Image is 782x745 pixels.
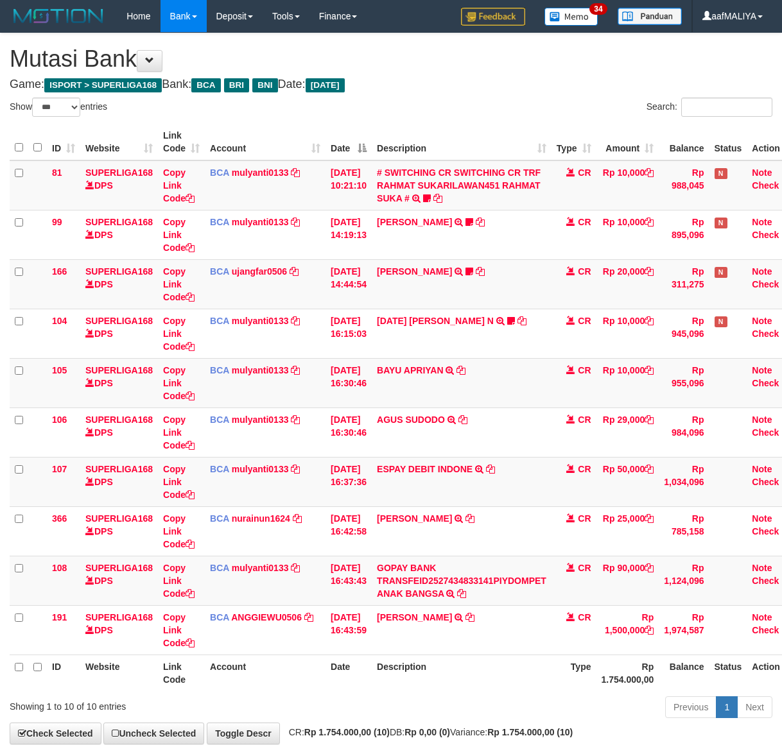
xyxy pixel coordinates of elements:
[377,316,494,326] a: [DATE] [PERSON_NAME] N
[163,316,195,352] a: Copy Link Code
[252,78,277,92] span: BNI
[457,588,466,599] a: Copy GOPAY BANK TRANSFEID2527434833141PIYDOMPET ANAK BANGSA to clipboard
[52,563,67,573] span: 108
[752,427,779,438] a: Check
[752,576,779,586] a: Check
[232,464,289,474] a: mulyanti0133
[326,124,372,160] th: Date: activate to sort column descending
[752,266,772,277] a: Note
[210,217,229,227] span: BCA
[715,316,727,327] span: Has Note
[80,506,158,556] td: DPS
[10,46,772,72] h1: Mutasi Bank
[752,464,772,474] a: Note
[47,124,80,160] th: ID: activate to sort column ascending
[377,415,445,425] a: AGUS SUDODO
[377,612,452,622] a: [PERSON_NAME]
[709,655,747,691] th: Status
[752,526,779,536] a: Check
[326,160,372,210] td: [DATE] 10:21:10
[596,407,659,457] td: Rp 29,000
[80,259,158,309] td: DPS
[487,727,573,737] strong: Rp 1.754.000,00 (10)
[10,695,317,713] div: Showing 1 to 10 of 10 entries
[291,415,300,425] a: Copy mulyanti0133 to clipboard
[659,655,709,691] th: Balance
[578,464,591,474] span: CR
[578,365,591,375] span: CR
[231,612,302,622] a: ANGGIEWU0506
[10,78,772,91] h4: Game: Bank: Date:
[377,266,452,277] a: [PERSON_NAME]
[80,457,158,506] td: DPS
[80,556,158,605] td: DPS
[709,124,747,160] th: Status
[645,563,654,573] a: Copy Rp 90,000 to clipboard
[85,266,153,277] a: SUPERLIGA168
[210,513,229,524] span: BCA
[10,723,101,744] a: Check Selected
[85,316,153,326] a: SUPERLIGA168
[659,556,709,605] td: Rp 1,124,096
[659,309,709,358] td: Rp 945,096
[752,378,779,388] a: Check
[291,316,300,326] a: Copy mulyanti0133 to clipboard
[377,365,443,375] a: BAYU APRIYAN
[80,309,158,358] td: DPS
[326,358,372,407] td: [DATE] 16:30:46
[304,612,313,622] a: Copy ANGGIEWU0506 to clipboard
[465,612,474,622] a: Copy HANRY PRAWIRA to clipboard
[476,217,485,227] a: Copy MUHAMMAD REZA to clipboard
[224,78,249,92] span: BRI
[85,563,153,573] a: SUPERLIGA168
[461,8,525,26] img: Feedback.jpg
[85,464,153,474] a: SUPERLIGA168
[737,696,772,718] a: Next
[210,365,229,375] span: BCA
[232,217,289,227] a: mulyanti0133
[10,98,107,117] label: Show entries
[647,98,772,117] label: Search:
[232,415,289,425] a: mulyanti0133
[752,217,772,227] a: Note
[645,513,654,524] a: Copy Rp 25,000 to clipboard
[596,457,659,506] td: Rp 50,000
[659,124,709,160] th: Balance
[665,696,717,718] a: Previous
[596,556,659,605] td: Rp 90,000
[210,415,229,425] span: BCA
[596,605,659,655] td: Rp 1,500,000
[232,513,290,524] a: nurainun1624
[52,167,62,178] span: 81
[517,316,526,326] a: Copy ZUL FIRMAN N to clipboard
[163,464,195,500] a: Copy Link Code
[232,167,289,178] a: mulyanti0133
[80,407,158,457] td: DPS
[681,98,772,117] input: Search:
[645,266,654,277] a: Copy Rp 20,000 to clipboard
[85,612,153,622] a: SUPERLIGA168
[52,415,67,425] span: 106
[85,365,153,375] a: SUPERLIGA168
[645,217,654,227] a: Copy Rp 10,000 to clipboard
[291,167,300,178] a: Copy mulyanti0133 to clipboard
[552,124,596,160] th: Type: activate to sort column ascending
[80,210,158,259] td: DPS
[10,6,107,26] img: MOTION_logo.png
[207,723,280,744] a: Toggle Descr
[752,329,779,339] a: Check
[52,217,62,227] span: 99
[578,316,591,326] span: CR
[596,124,659,160] th: Amount: activate to sort column ascending
[715,218,727,228] span: Has Note
[80,655,158,691] th: Website
[163,167,195,203] a: Copy Link Code
[205,655,326,691] th: Account
[158,655,205,691] th: Link Code
[659,457,709,506] td: Rp 1,034,096
[752,230,779,240] a: Check
[326,605,372,655] td: [DATE] 16:43:59
[645,415,654,425] a: Copy Rp 29,000 to clipboard
[85,513,153,524] a: SUPERLIGA168
[476,266,485,277] a: Copy NOVEN ELING PRAYOG to clipboard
